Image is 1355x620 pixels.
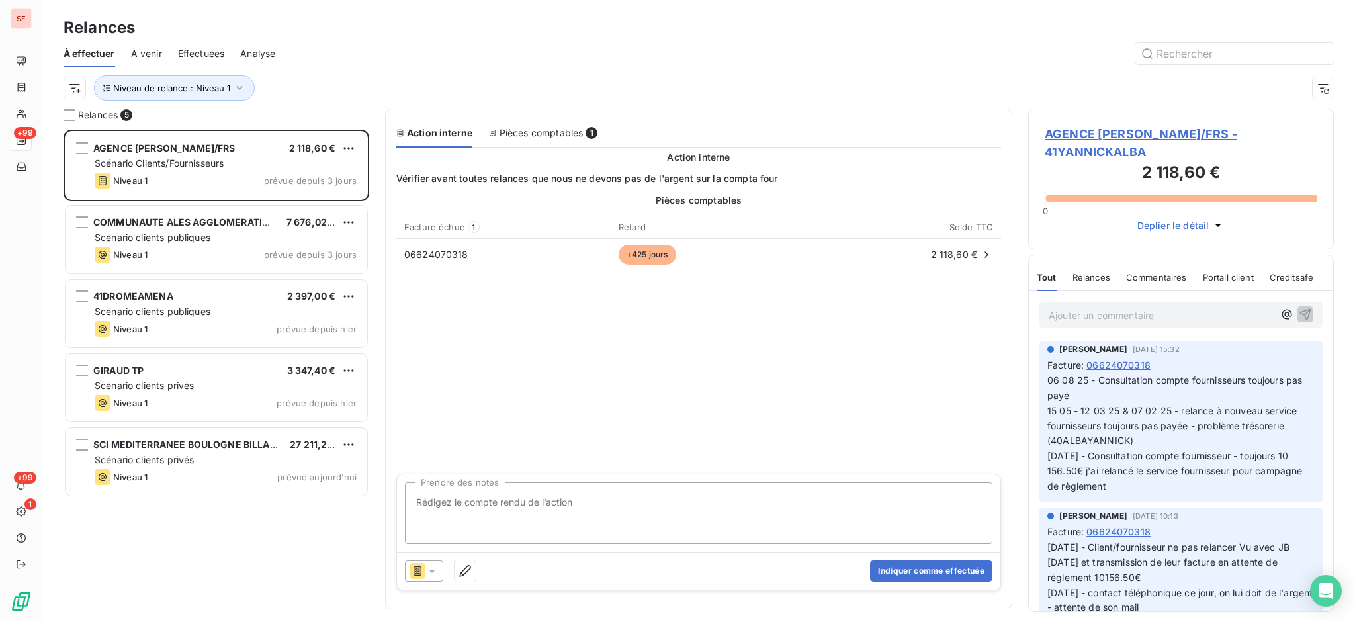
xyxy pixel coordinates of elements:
[1086,358,1151,372] span: 06624070318
[264,249,357,260] span: prévue depuis 3 jours
[949,222,993,232] span: Solde TTC
[131,47,162,60] span: À venir
[396,126,472,140] div: Action interne
[1047,358,1084,372] span: Facture :
[240,47,275,60] span: Analyse
[1133,345,1180,353] span: [DATE] 15:32
[95,454,194,465] span: Scénario clients privés
[1137,218,1209,232] span: Déplier le détail
[14,127,36,139] span: +99
[14,472,36,484] span: +99
[93,290,173,302] span: 41DROMEAMENA
[94,75,255,101] button: Niveau de relance : Niveau 1
[277,324,357,334] span: prévue depuis hier
[64,130,369,620] div: grid
[93,216,277,228] span: COMMUNAUTE ALES AGGLOMERATION
[1133,512,1178,520] span: [DATE] 10:13
[656,193,742,207] span: Pièces comptables
[277,472,357,482] span: prévue aujourd’hui
[11,8,32,29] div: SE
[64,47,115,60] span: À effectuer
[667,150,730,164] span: Action interne
[404,249,468,260] span: 06624070318
[113,249,148,260] span: Niveau 1
[870,560,992,582] button: Indiquer comme effectuée
[290,439,340,450] span: 27 211,21 €
[95,380,194,391] span: Scénario clients privés
[11,591,32,612] img: Logo LeanPay
[113,324,148,334] span: Niveau 1
[286,216,336,228] span: 7 676,02 €
[287,290,336,302] span: 2 397,00 €
[287,365,336,376] span: 3 347,40 €
[468,221,480,233] span: 1
[264,175,357,186] span: prévue depuis 3 jours
[113,175,148,186] span: Niveau 1
[113,472,148,482] span: Niveau 1
[93,142,236,154] span: AGENCE [PERSON_NAME]/FRS
[1059,510,1127,522] span: [PERSON_NAME]
[78,109,118,122] span: Relances
[113,398,148,408] span: Niveau 1
[1045,161,1317,187] h3: 2 118,60 €
[488,126,597,140] div: Pièces comptables
[64,16,135,40] h3: Relances
[95,232,210,243] span: Scénario clients publiques
[1045,125,1317,161] span: AGENCE [PERSON_NAME]/FRS - 41YANNICKALBA
[1059,343,1127,355] span: [PERSON_NAME]
[277,398,357,408] span: prévue depuis hier
[113,83,230,93] span: Niveau de relance : Niveau 1
[619,245,676,265] span: +425 jours
[1086,525,1151,539] span: 06624070318
[814,248,993,261] div: 2 118,60 €
[1133,218,1229,233] button: Déplier le détail
[24,498,36,510] span: 1
[95,157,224,169] span: Scénario Clients/Fournisseurs
[120,109,132,121] span: 5
[93,439,298,450] span: SCI MEDITERRANEE BOULOGNE BILLANCOU
[396,172,1001,185] span: Vérifier avant toutes relances que nous ne devons pas de l'argent sur la compta four
[404,222,465,232] span: Facture échue
[586,127,597,139] span: 1
[289,142,336,154] span: 2 118,60 €
[1135,43,1334,64] input: Rechercher
[1072,272,1110,283] span: Relances
[178,47,225,60] span: Effectuées
[1310,575,1342,607] div: Open Intercom Messenger
[1037,272,1057,283] span: Tout
[1203,272,1254,283] span: Portail client
[1270,272,1314,283] span: Creditsafe
[1126,272,1187,283] span: Commentaires
[95,306,210,317] span: Scénario clients publiques
[1043,206,1048,216] span: 0
[1047,525,1084,539] span: Facture :
[93,365,144,376] span: GIRAUD TP
[619,222,646,232] span: Retard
